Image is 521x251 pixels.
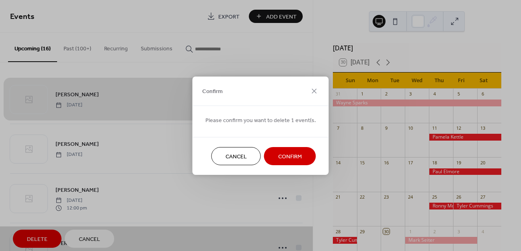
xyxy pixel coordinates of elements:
[278,152,302,161] span: Confirm
[264,147,316,165] button: Confirm
[205,116,316,124] span: Please confirm you want to delete 1 event(s.
[211,147,261,165] button: Cancel
[226,152,247,161] span: Cancel
[202,87,223,96] span: Confirm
